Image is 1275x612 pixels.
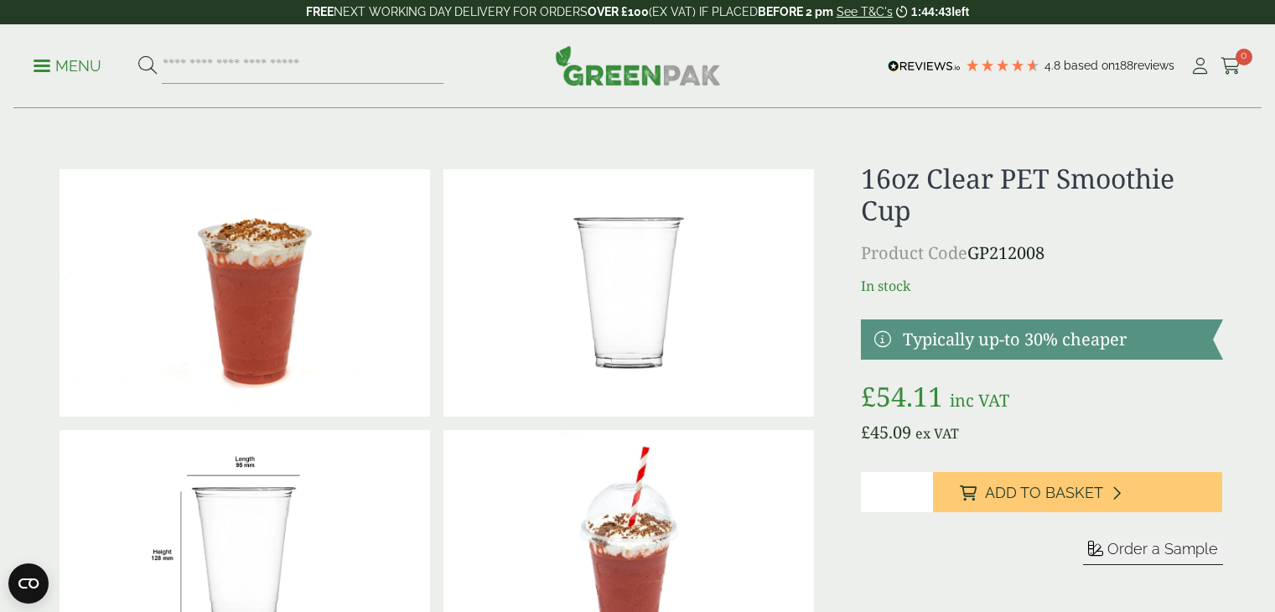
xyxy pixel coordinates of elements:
a: Menu [34,56,101,73]
strong: BEFORE 2 pm [758,5,833,18]
span: Order a Sample [1107,540,1218,558]
span: Based on [1064,59,1115,72]
span: reviews [1133,59,1174,72]
i: Cart [1221,58,1241,75]
span: 188 [1115,59,1133,72]
button: Order a Sample [1083,539,1223,565]
a: 0 [1221,54,1241,79]
button: Add to Basket [933,472,1222,512]
p: Menu [34,56,101,76]
span: 0 [1236,49,1252,65]
bdi: 54.11 [861,378,943,414]
img: 16oz PET Smoothie Cup With Strawberry Milkshake And Cream [60,169,430,417]
i: My Account [1189,58,1210,75]
strong: OVER £100 [588,5,649,18]
img: REVIEWS.io [888,60,961,72]
strong: FREE [306,5,334,18]
span: 1:44:43 [911,5,951,18]
bdi: 45.09 [861,421,911,443]
span: left [951,5,969,18]
span: Product Code [861,241,967,264]
span: £ [861,378,876,414]
img: GreenPak Supplies [555,45,721,86]
span: 4.8 [1044,59,1064,72]
button: Open CMP widget [8,563,49,604]
p: In stock [861,276,1222,296]
span: inc VAT [950,389,1009,412]
a: See T&C's [837,5,893,18]
img: 16oz Clear PET Smoothie Cup 0 [443,169,814,417]
span: ex VAT [915,424,959,443]
span: £ [861,421,870,443]
h1: 16oz Clear PET Smoothie Cup [861,163,1222,227]
p: GP212008 [861,241,1222,266]
span: Add to Basket [985,484,1103,502]
div: 4.79 Stars [965,58,1040,73]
